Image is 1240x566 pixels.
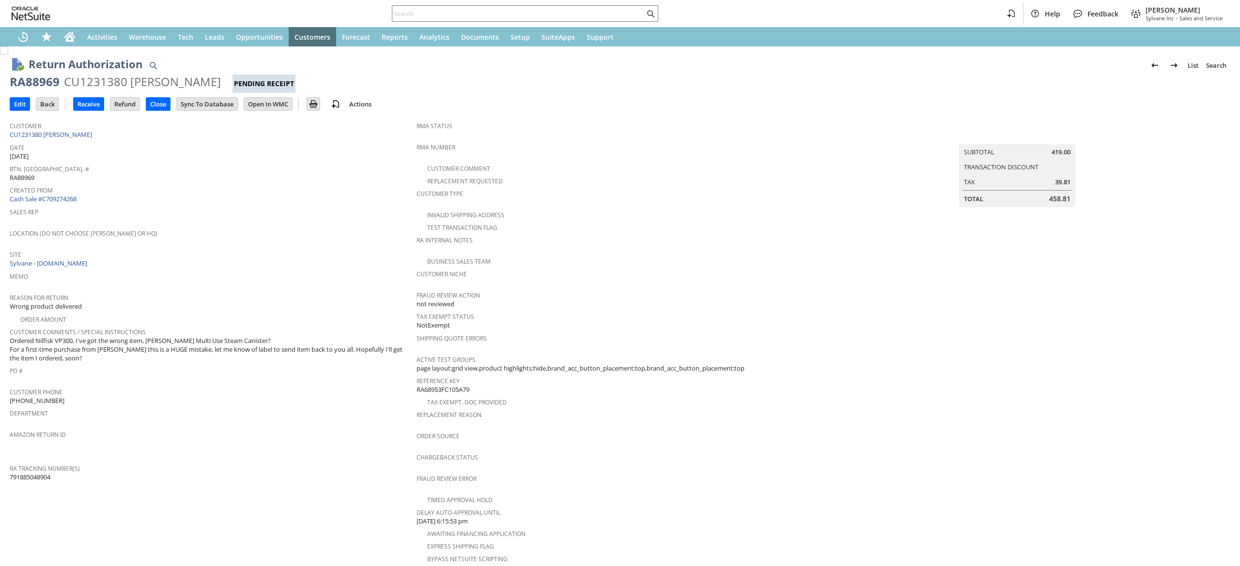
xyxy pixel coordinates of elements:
[10,272,28,281] a: Memo
[417,377,460,385] a: Reference Key
[417,517,468,526] span: [DATE] 6:15:53 pm
[417,270,467,278] a: Customer Niche
[10,396,64,405] span: [PHONE_NUMBER]
[417,190,463,198] a: Customer Type
[461,32,499,42] span: Documents
[129,32,166,42] span: Warehouse
[10,130,94,139] a: CU1231380 [PERSON_NAME]
[581,27,620,46] a: Support
[427,211,504,219] a: Invalid Shipping Address
[505,27,536,46] a: Setup
[10,173,34,182] span: RA88969
[427,555,508,563] a: Bypass NetSuite Scripting
[64,74,221,89] div: CU1231380 [PERSON_NAME]
[81,27,123,46] a: Activities
[417,411,481,419] a: Replacement reason
[147,60,159,71] img: Quick Find
[342,32,370,42] span: Forecast
[417,299,454,309] span: not reviewed
[123,27,172,46] a: Warehouse
[427,164,490,173] a: Customer Comment
[417,453,478,462] a: Chargeback Status
[232,74,295,93] div: Pending Receipt
[10,194,77,203] a: Cash Sale #C709274268
[382,32,408,42] span: Reports
[10,152,29,161] span: [DATE]
[1049,194,1070,204] span: 458.81
[417,475,477,483] a: Fraud Review Error
[417,122,452,130] a: RMA Status
[455,27,505,46] a: Documents
[511,32,530,42] span: Setup
[536,27,581,46] a: SuiteApps
[10,294,68,302] a: Reason For Return
[645,8,656,19] svg: Search
[10,259,90,268] a: Sylvane - [DOMAIN_NAME]
[417,385,469,394] span: RA68953FC105A79
[959,129,1075,144] caption: Summary
[964,178,975,186] a: Tax
[294,32,330,42] span: Customers
[87,32,117,42] span: Activities
[10,122,41,130] a: Customer
[417,334,487,343] a: Shipping Quote Errors
[345,100,375,108] a: Actions
[10,431,66,439] a: Amazon Return ID
[10,464,80,473] a: RA Tracking Number(s)
[10,229,157,238] a: Location (Do Not Choose [PERSON_NAME] or HQ)
[10,165,89,173] a: Rtn. [GEOGRAPHIC_DATA]. #
[20,315,66,324] a: Order Amount
[1087,9,1118,18] span: Feedback
[1055,178,1070,187] span: 39.81
[964,194,983,203] a: Total
[417,356,476,364] a: Active Test Groups
[10,473,50,482] span: 791885048904
[1184,58,1202,73] a: List
[10,251,21,259] a: Site
[427,496,493,504] a: Timed Approval Hold
[1149,60,1161,71] img: Previous
[29,56,142,72] h1: Return Authorization
[427,177,503,185] a: Replacement Requested
[58,27,81,46] a: Home
[10,409,48,417] a: Department
[964,148,994,156] a: Subtotal
[427,223,497,232] a: Test Transaction Flag
[419,32,449,42] span: Analytics
[10,388,62,396] a: Customer Phone
[236,32,283,42] span: Opportunities
[146,98,170,110] input: Close
[308,98,319,110] img: Print
[417,432,460,440] a: Order Source
[1179,15,1223,22] span: Sales and Service
[110,98,139,110] input: Refund
[36,98,59,110] input: Back
[10,98,30,110] input: Edit
[10,208,38,216] a: Sales Rep
[417,313,474,321] a: Tax Exempt Status
[244,98,292,110] input: Open In WMC
[289,27,336,46] a: Customers
[12,27,35,46] a: Recent Records
[10,186,53,194] a: Created From
[1202,58,1230,73] a: Search
[205,32,224,42] span: Leads
[230,27,289,46] a: Opportunities
[10,328,146,336] a: Customer Comments / Special Instructions
[417,364,744,373] span: page layout:grid view,product highlights:hide,brand_acc_button_placement:top,brand_acc_button_pla...
[10,302,82,311] span: Wrong product delivered
[964,163,1038,171] a: Transaction Discount
[392,8,645,19] input: Search
[12,7,50,20] svg: logo
[1146,5,1223,15] span: [PERSON_NAME]
[330,98,341,110] img: add-record.svg
[10,367,23,375] a: PO #
[172,27,199,46] a: Tech
[336,27,376,46] a: Forecast
[307,98,320,110] input: Print
[10,144,25,152] a: Date
[17,31,29,43] svg: Recent Records
[1146,15,1174,22] span: Sylvane Inc
[417,321,450,330] span: NotExempt
[542,32,575,42] span: SuiteApps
